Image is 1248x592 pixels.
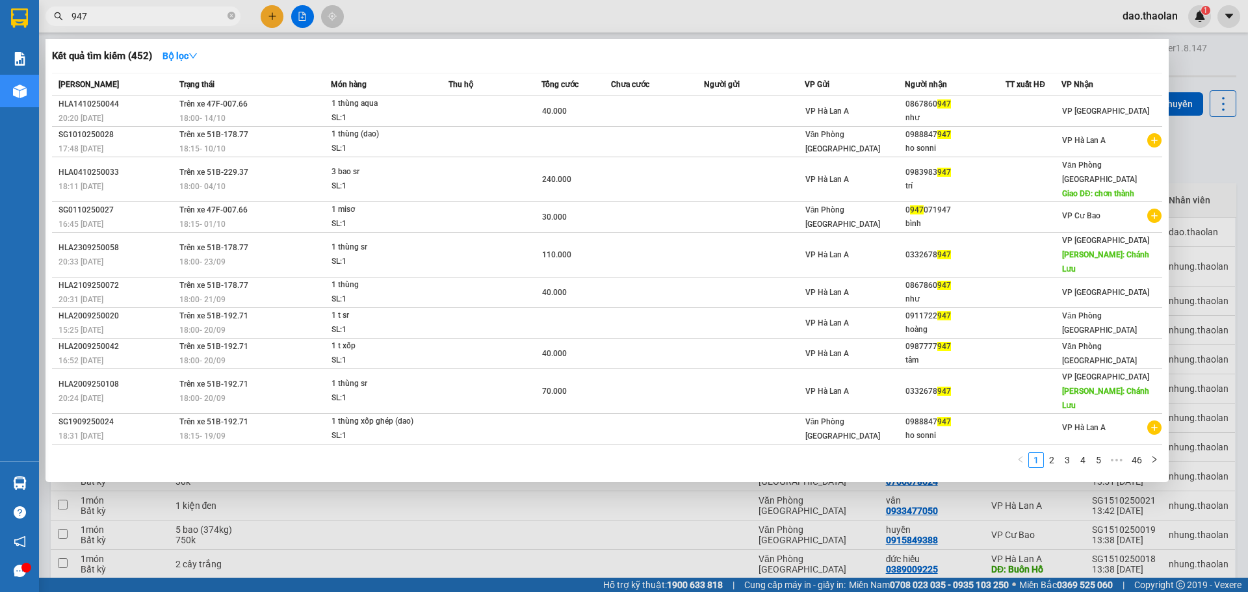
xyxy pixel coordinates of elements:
strong: Bộ lọc [162,51,198,61]
div: HLA2009250042 [58,340,175,354]
span: 18:00 - 20/09 [179,356,226,365]
span: [PERSON_NAME]: Chánh Lưu [1062,250,1149,274]
li: 3 [1059,452,1075,468]
div: SL: 1 [331,323,429,337]
div: 0332678 [905,385,1005,398]
span: Văn Phòng [GEOGRAPHIC_DATA] [1062,342,1137,365]
span: Trên xe 51B-178.77 [179,281,248,290]
span: notification [14,535,26,548]
div: SL: 1 [331,255,429,269]
div: HLA1410250044 [58,97,175,111]
div: HLA2309250058 [58,241,175,255]
span: left [1017,456,1024,463]
h3: Kết quả tìm kiếm ( 452 ) [52,49,152,63]
span: 18:15 - 01/10 [179,220,226,229]
span: 20:31 [DATE] [58,295,103,304]
div: SL: 1 [331,142,429,156]
div: 0987777 [905,340,1005,354]
span: Văn Phòng [GEOGRAPHIC_DATA] [805,417,880,441]
span: 70.000 [542,387,567,396]
span: 40.000 [542,349,567,358]
span: Chưa cước [611,80,649,89]
div: 1 thùng [331,278,429,292]
span: down [188,51,198,60]
div: 1 t sr [331,309,429,323]
a: 4 [1076,453,1090,467]
div: 1 thùng sr [331,377,429,391]
div: 1 thùng sr [331,240,429,255]
span: close-circle [227,12,235,19]
span: Trên xe 47F-007.66 [179,205,248,214]
div: như [905,111,1005,125]
span: Tổng cước [541,80,578,89]
span: 947 [937,99,951,109]
span: VP [GEOGRAPHIC_DATA] [1062,288,1149,297]
span: VP Hà Lan A [1062,136,1106,145]
div: SG0110250027 [58,203,175,217]
a: 1 [1029,453,1043,467]
span: VP Gửi [805,80,829,89]
div: SL: 1 [331,429,429,443]
div: 0988847 [905,128,1005,142]
span: plus-circle [1147,209,1162,223]
div: 0867860 [905,279,1005,292]
div: 0867860 [905,97,1005,111]
div: HLA2009250108 [58,378,175,391]
button: left [1013,452,1028,468]
span: VP [GEOGRAPHIC_DATA] [1062,372,1149,381]
span: close-circle [227,10,235,23]
div: trí [905,179,1005,193]
div: bình [905,217,1005,231]
span: 947 [937,168,951,177]
span: 18:15 - 10/10 [179,144,226,153]
span: 947 [937,387,951,396]
div: 0911722 [905,309,1005,323]
img: warehouse-icon [13,84,27,98]
span: 947 [937,250,951,259]
span: Trạng thái [179,80,214,89]
span: VP Hà Lan A [805,349,849,358]
div: HLA0410250033 [58,166,175,179]
div: SL: 1 [331,354,429,368]
div: SG1909250024 [58,415,175,429]
span: ••• [1106,452,1127,468]
span: 947 [937,342,951,351]
span: 18:00 - 20/09 [179,326,226,335]
span: Trên xe 51B-192.71 [179,342,248,351]
span: VP Nhận [1061,80,1093,89]
span: 240.000 [542,175,571,184]
span: 15:25 [DATE] [58,326,103,335]
span: 18:00 - 20/09 [179,394,226,403]
li: 4 [1075,452,1091,468]
li: 5 [1091,452,1106,468]
span: VP Hà Lan A [805,175,849,184]
div: 1 thùng aqua [331,97,429,111]
div: 1 t xốp [331,339,429,354]
div: 0983983 [905,166,1005,179]
span: 947 [937,417,951,426]
li: 46 [1127,452,1147,468]
span: 40.000 [542,107,567,116]
span: plus-circle [1147,420,1162,435]
span: 947 [937,130,951,139]
span: question-circle [14,506,26,519]
input: Tìm tên, số ĐT hoặc mã đơn [71,9,225,23]
span: 18:11 [DATE] [58,182,103,191]
span: 947 [937,281,951,290]
span: 947 [937,311,951,320]
span: 18:00 - 21/09 [179,295,226,304]
span: 20:24 [DATE] [58,394,103,403]
span: 20:33 [DATE] [58,257,103,266]
div: SG1010250028 [58,128,175,142]
div: HLA2109250072 [58,279,175,292]
span: VP Hà Lan A [1062,423,1106,432]
span: 110.000 [542,250,571,259]
li: Next Page [1147,452,1162,468]
a: 5 [1091,453,1106,467]
span: Giao DĐ: chơn thành [1062,189,1134,198]
span: 18:31 [DATE] [58,431,103,441]
span: 30.000 [542,212,567,222]
span: 18:15 - 19/09 [179,431,226,441]
a: 2 [1045,453,1059,467]
img: solution-icon [13,52,27,66]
